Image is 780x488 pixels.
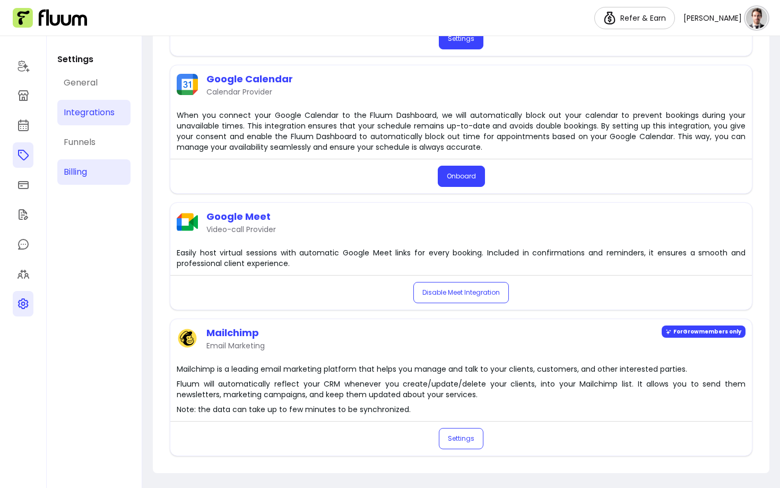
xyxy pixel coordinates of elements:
[13,261,33,287] a: Clients
[57,53,131,66] p: Settings
[13,291,33,316] a: Settings
[206,72,293,87] p: Google Calendar
[57,100,131,125] a: Integrations
[206,340,265,351] p: Email Marketing
[177,328,198,349] img: Mailchimp logo
[683,7,767,29] button: avatar[PERSON_NAME]
[13,232,33,257] a: My Messages
[13,83,33,108] a: Storefront
[177,379,746,400] p: Fluum will automatically reflect your CRM whenever you create/update/delete your clients, into yo...
[57,70,131,96] a: General
[594,7,675,29] a: Refer & Earn
[177,364,746,374] p: Mailchimp is a leading email marketing platform that helps you manage and talk to your clients, c...
[13,8,87,28] img: Fluum Logo
[57,159,131,185] a: Billing
[206,224,276,235] p: Video-call Provider
[57,130,131,155] a: Funnels
[413,282,509,303] button: Disable Meet Integration
[64,106,115,119] div: Integrations
[177,110,746,152] div: When you connect your Google Calendar to the Fluum Dashboard, we will automatically block out you...
[13,172,33,198] a: Sales
[64,166,87,178] div: Billing
[683,13,742,23] span: [PERSON_NAME]
[439,428,483,449] button: Settings
[64,136,96,149] div: Funnels
[177,404,746,415] p: Note: the data can take up to few minutes to be synchronized.
[206,326,265,340] p: Mailchimp
[177,211,198,233] img: Google Meet logo
[64,76,98,89] div: General
[439,28,483,49] a: Settings
[13,53,33,79] a: Home
[206,87,293,97] p: Calendar Provider
[746,7,767,29] img: avatar
[13,113,33,138] a: Calendar
[206,209,276,224] p: Google Meet
[662,326,746,338] span: For Grow members only
[438,166,485,187] button: Onboard
[177,247,746,269] div: Easily host virtual sessions with automatic Google Meet links for every booking. Included in conf...
[13,202,33,227] a: Forms
[177,74,198,95] img: Google Calendar logo
[13,142,33,168] a: Offerings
